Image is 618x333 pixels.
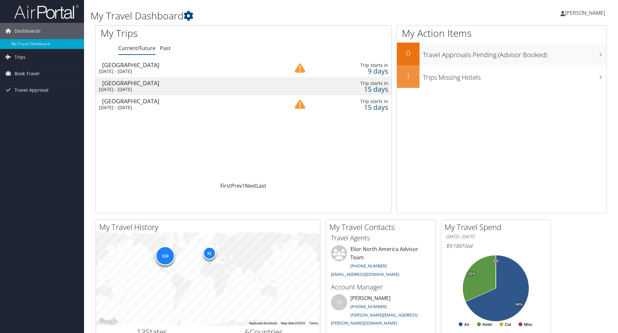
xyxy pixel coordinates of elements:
div: [DATE] - [DATE] [99,87,272,92]
h2: My Travel Contacts [329,222,435,233]
div: [DATE] - [DATE] [99,68,272,74]
h3: Account Manager [331,283,431,292]
a: [PHONE_NUMBER] [350,263,387,269]
span: [PERSON_NAME] [565,9,605,16]
h2: 1 [397,70,420,81]
h3: Trips Missing Hotels [423,70,606,82]
span: Travel Approval [15,82,48,98]
h1: My Trips [101,26,263,40]
a: [PHONE_NUMBER] [350,304,387,309]
a: First [220,182,231,189]
text: Air [464,322,470,327]
a: [PERSON_NAME] [560,3,612,23]
h6: Total [446,242,546,249]
div: 9 days [324,68,388,74]
div: 15 days [324,104,388,110]
a: Next [245,182,256,189]
img: Google [98,317,119,326]
a: 1Trips Missing Hotels [397,65,606,88]
li: [PERSON_NAME] [328,294,434,329]
div: [GEOGRAPHIC_DATA] [102,62,275,68]
div: Trip starts in [324,80,388,86]
text: Misc [524,322,533,327]
h2: My Travel Spend [444,222,550,233]
h2: 0 [397,48,420,59]
button: Keyboard shortcuts [249,321,277,326]
a: Past [160,45,171,52]
div: Trip starts in [324,99,388,104]
h3: Travel Agents [331,234,431,243]
img: alert-flat-solid-caution.png [295,63,305,73]
a: Prev [231,182,242,189]
a: 0Travel Approvals Pending (Advisor Booked) [397,43,606,65]
span: Book Travel [15,66,39,82]
span: $9,188 [446,242,462,249]
a: Last [256,182,266,189]
tspan: 68% [516,303,523,307]
h6: [DATE] - [DATE] [446,234,546,240]
span: Dashboards [15,23,41,39]
li: Elior North America Advisor Team [328,245,434,280]
a: Open this area in Google Maps (opens a new window) [98,317,119,326]
div: [GEOGRAPHIC_DATA] [102,80,275,86]
h2: My Travel History [99,222,320,233]
a: [PERSON_NAME][EMAIL_ADDRESS][PERSON_NAME][DOMAIN_NAME] [331,312,418,326]
div: Trip starts in [324,62,388,68]
tspan: 32% [468,272,475,276]
div: 31 [203,247,216,260]
div: [GEOGRAPHIC_DATA] [102,98,275,104]
a: Current/Future [118,45,155,52]
text: Hotel [483,322,492,327]
img: airportal-logo.png [14,4,79,19]
span: Trips [15,49,26,65]
text: Car [505,322,511,327]
a: Terms (opens in new tab) [309,321,318,325]
span: Map data ©2025 [281,321,305,325]
div: [DATE] - [DATE] [99,105,272,110]
h1: My Travel Dashboard [91,9,438,23]
a: 1 [242,182,245,189]
img: alert-flat-solid-caution.png [295,99,305,109]
h1: My Action Items [397,26,606,40]
h3: Travel Approvals Pending (Advisor Booked) [423,47,606,59]
div: 15 days [324,86,388,92]
tspan: 0% [493,259,498,263]
div: 118 [155,246,175,265]
div: VB [331,294,347,310]
a: [EMAIL_ADDRESS][DOMAIN_NAME] [331,271,399,277]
